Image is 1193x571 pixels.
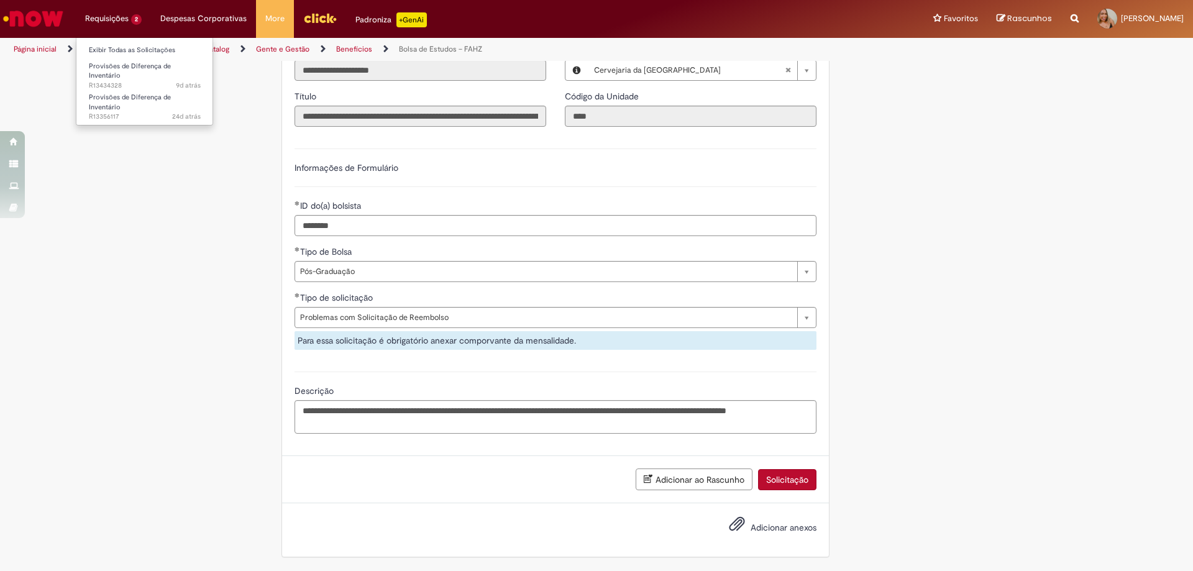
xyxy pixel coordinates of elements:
button: Adicionar ao Rascunho [636,468,752,490]
span: Obrigatório Preenchido [295,201,300,206]
span: R13356117 [89,112,201,122]
p: +GenAi [396,12,427,27]
label: Somente leitura - Código da Unidade [565,90,641,103]
span: Rascunhos [1007,12,1052,24]
span: 9d atrás [176,81,201,90]
a: Exibir Todas as Solicitações [76,43,213,57]
a: Bolsa de Estudos – FAHZ [399,44,482,54]
button: Local, Visualizar este registro Cervejaria da Bahia [565,60,588,80]
a: Aberto R13356117 : Provisões de Diferença de Inventário [76,91,213,117]
ul: Trilhas de página [9,38,786,61]
span: Favoritos [944,12,978,25]
div: Para essa solicitação é obrigatório anexar comporvante da mensalidade. [295,331,816,350]
a: Gente e Gestão [256,44,309,54]
input: ID do(a) bolsista [295,215,816,236]
span: Adicionar anexos [751,522,816,533]
a: Rascunhos [997,13,1052,25]
a: Cervejaria da [GEOGRAPHIC_DATA]Limpar campo Local [588,60,816,80]
a: Benefícios [336,44,372,54]
span: Despesas Corporativas [160,12,247,25]
span: Obrigatório Preenchido [295,293,300,298]
div: Padroniza [355,12,427,27]
a: Página inicial [14,44,57,54]
time: 05/08/2025 15:20:05 [172,112,201,121]
span: Cervejaria da [GEOGRAPHIC_DATA] [594,60,785,80]
span: R13434328 [89,81,201,91]
textarea: Descrição [295,400,816,434]
span: 2 [131,14,142,25]
img: click_logo_yellow_360x200.png [303,9,337,27]
button: Adicionar anexos [726,513,748,541]
span: Problemas com Solicitação de Reembolso [300,308,791,327]
span: ID do(a) bolsista [300,200,363,211]
abbr: Limpar campo Local [779,60,797,80]
span: Somente leitura - Código da Unidade [565,91,641,102]
time: 20/08/2025 23:00:42 [176,81,201,90]
label: Informações de Formulário [295,162,398,173]
label: Somente leitura - Título [295,90,319,103]
span: Obrigatório Preenchido [295,247,300,252]
button: Solicitação [758,469,816,490]
span: [PERSON_NAME] [1121,13,1184,24]
span: Tipo de Bolsa [300,246,354,257]
span: Provisões de Diferença de Inventário [89,93,171,112]
span: Provisões de Diferença de Inventário [89,62,171,81]
span: Pós-Graduação [300,262,791,281]
img: ServiceNow [1,6,65,31]
input: Email [295,60,546,81]
span: Somente leitura - Título [295,91,319,102]
ul: Requisições [76,37,213,126]
span: Descrição [295,385,336,396]
span: 24d atrás [172,112,201,121]
input: Título [295,106,546,127]
input: Código da Unidade [565,106,816,127]
span: Tipo de solicitação [300,292,375,303]
span: Requisições [85,12,129,25]
a: Aberto R13434328 : Provisões de Diferença de Inventário [76,60,213,86]
span: More [265,12,285,25]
